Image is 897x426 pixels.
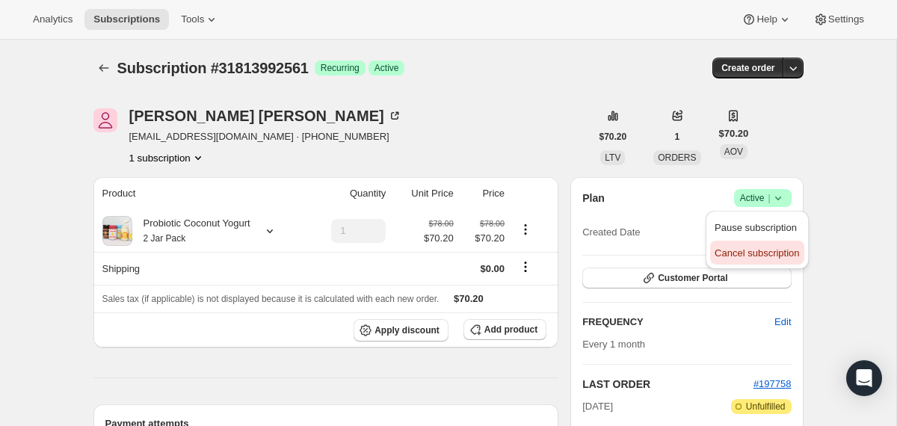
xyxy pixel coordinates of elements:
[733,9,801,30] button: Help
[93,58,114,78] button: Subscriptions
[582,191,605,206] h2: Plan
[117,60,309,76] span: Subscription #31813992561
[129,150,206,165] button: Product actions
[33,13,73,25] span: Analytics
[129,129,402,144] span: [EMAIL_ADDRESS][DOMAIN_NAME] · [PHONE_NUMBER]
[484,324,537,336] span: Add product
[582,225,640,240] span: Created Date
[463,231,505,246] span: $70.20
[84,9,169,30] button: Subscriptions
[582,377,753,392] h2: LAST ORDER
[753,378,792,389] a: #197758
[846,360,882,396] div: Open Intercom Messenger
[765,310,800,334] button: Edit
[93,108,117,132] span: Tamara Haughton
[740,191,786,206] span: Active
[514,259,537,275] button: Shipping actions
[144,233,186,244] small: 2 Jar Pack
[390,177,457,210] th: Unit Price
[181,13,204,25] span: Tools
[172,9,228,30] button: Tools
[24,9,81,30] button: Analytics
[93,177,307,210] th: Product
[591,126,636,147] button: $70.20
[753,377,792,392] button: #197758
[424,231,454,246] span: $70.20
[454,293,484,304] span: $70.20
[756,13,777,25] span: Help
[746,401,786,413] span: Unfulfilled
[599,131,627,143] span: $70.20
[374,324,440,336] span: Apply discount
[306,177,390,210] th: Quantity
[658,272,727,284] span: Customer Portal
[658,152,696,163] span: ORDERS
[93,252,307,285] th: Shipping
[719,126,749,141] span: $70.20
[724,146,743,157] span: AOV
[354,319,449,342] button: Apply discount
[605,152,620,163] span: LTV
[710,241,804,265] button: Cancel subscription
[582,339,645,350] span: Every 1 month
[481,263,505,274] span: $0.00
[828,13,864,25] span: Settings
[129,108,402,123] div: [PERSON_NAME] [PERSON_NAME]
[715,247,799,259] span: Cancel subscription
[774,315,791,330] span: Edit
[132,216,250,246] div: Probiotic Coconut Yogurt
[102,216,132,246] img: product img
[768,192,770,204] span: |
[666,126,689,147] button: 1
[710,215,804,239] button: Pause subscription
[721,62,774,74] span: Create order
[480,219,505,228] small: $78.00
[582,315,774,330] h2: FREQUENCY
[102,294,440,304] span: Sales tax (if applicable) is not displayed because it is calculated with each new order.
[93,13,160,25] span: Subscriptions
[429,219,454,228] small: $78.00
[804,9,873,30] button: Settings
[582,399,613,414] span: [DATE]
[715,222,797,233] span: Pause subscription
[374,62,399,74] span: Active
[514,221,537,238] button: Product actions
[463,319,546,340] button: Add product
[582,268,791,288] button: Customer Portal
[321,62,360,74] span: Recurring
[458,177,509,210] th: Price
[675,131,680,143] span: 1
[712,58,783,78] button: Create order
